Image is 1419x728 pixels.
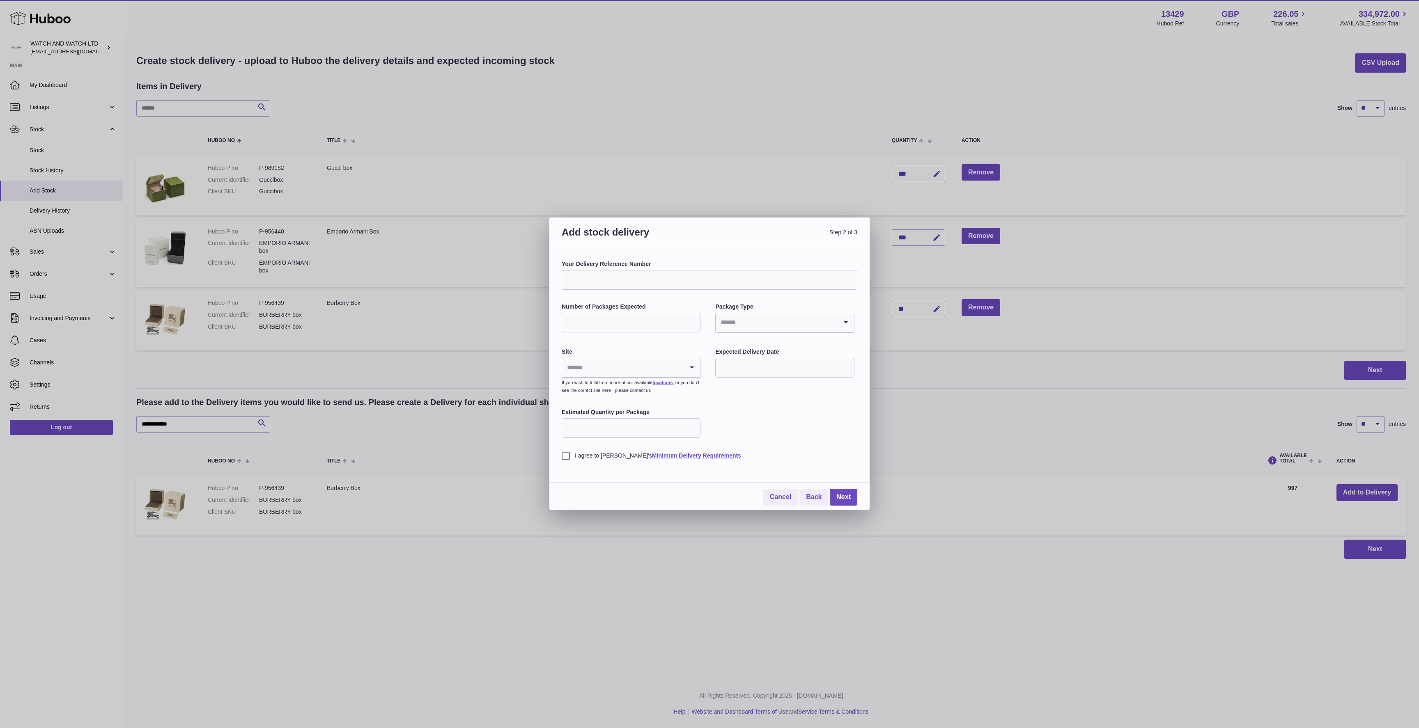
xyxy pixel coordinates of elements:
a: Back [799,489,828,506]
h3: Add stock delivery [562,226,709,248]
a: Cancel [763,489,798,506]
span: Step 2 of 3 [709,226,857,248]
input: Search for option [716,313,837,332]
small: If you wish to fulfil from more of our available , or you don’t see the correct site here - pleas... [562,380,699,393]
a: Minimum Delivery Requirements [652,452,741,459]
label: Estimated Quantity per Package [562,408,700,416]
a: locations [652,380,673,385]
label: Your Delivery Reference Number [562,260,857,268]
label: Expected Delivery Date [715,348,854,356]
label: Package Type [715,303,854,311]
label: Number of Packages Expected [562,303,700,311]
div: Search for option [716,313,854,333]
label: Site [562,348,700,356]
input: Search for option [562,358,684,377]
label: I agree to [PERSON_NAME]'s [562,452,857,460]
div: Search for option [562,358,700,378]
a: Next [830,489,857,506]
